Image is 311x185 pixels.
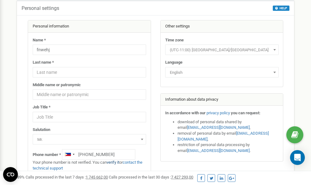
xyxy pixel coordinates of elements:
[165,44,279,55] span: (UTC-11:00) Pacific/Midway
[165,37,184,43] label: Time zone
[62,149,135,160] input: +1-800-555-55-55
[178,142,279,153] li: restriction of personal data processing by email .
[109,175,193,179] span: Calls processed in the last 30 days :
[26,175,108,179] span: Calls processed in the last 7 days :
[165,60,182,65] label: Language
[231,111,260,115] strong: you can request:
[33,89,146,100] input: Middle name or patronymic
[290,150,305,165] div: Open Intercom Messenger
[178,119,279,131] li: download of personal data shared by email ,
[165,111,206,115] strong: In accordance with our
[187,148,250,153] a: [EMAIL_ADDRESS][DOMAIN_NAME]
[171,175,193,179] u: 7 427 293,00
[33,67,146,78] input: Last name
[207,111,230,115] a: privacy policy
[28,20,151,33] div: Personal information
[33,160,146,171] p: Your phone number is not verified. You can or
[178,131,279,142] li: removal of personal data by email ,
[35,135,144,144] span: Mr.
[167,46,276,54] span: (UTC-11:00) Pacific/Midway
[33,127,50,133] label: Salutation
[86,175,108,179] u: 1 745 662,00
[33,37,46,43] label: Name *
[62,149,76,159] div: Telephone country code
[273,6,289,11] button: HELP
[33,82,81,88] label: Middle name or patronymic
[187,125,250,130] a: [EMAIL_ADDRESS][DOMAIN_NAME]
[33,112,146,122] input: Job Title
[167,68,276,77] span: English
[165,67,279,78] span: English
[33,44,146,55] input: Name
[33,134,146,145] span: Mr.
[33,104,51,110] label: Job Title *
[3,167,18,182] button: Open CMP widget
[33,152,61,158] label: Phone number *
[161,20,283,33] div: Other settings
[22,6,59,11] h5: Personal settings
[33,160,142,170] a: contact the technical support
[161,94,283,106] div: Information about data privacy
[33,60,54,65] label: Last name *
[107,160,119,165] a: verify it
[178,131,269,141] a: [EMAIL_ADDRESS][DOMAIN_NAME]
